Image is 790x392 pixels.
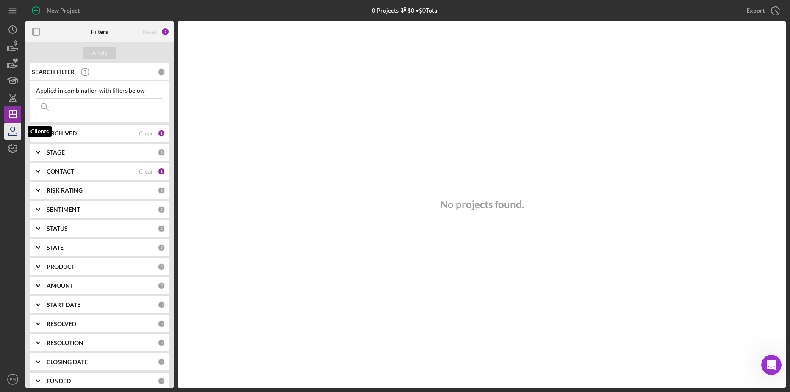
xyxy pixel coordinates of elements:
b: STAGE [47,149,65,156]
div: 0 [158,68,165,76]
div: 0 [158,244,165,251]
div: 0 [158,339,165,347]
b: SEARCH FILTER [32,69,75,75]
b: STATUS [47,225,68,232]
div: 0 [158,206,165,213]
b: ARCHIVED [47,130,77,137]
b: START DATE [47,301,80,308]
button: New Project [25,2,88,19]
iframe: Intercom live chat [761,355,782,375]
b: RISK RATING [47,187,83,194]
div: Apply [92,47,108,59]
b: RESOLUTION [47,340,83,346]
div: 0 [158,149,165,156]
div: $0 [399,7,414,14]
div: Applied in combination with filters below [36,87,163,94]
b: RESOLVED [47,320,76,327]
div: 1 [158,130,165,137]
b: FUNDED [47,378,71,384]
button: Export [738,2,786,19]
h3: No projects found. [440,199,524,210]
div: 1 [158,168,165,175]
div: 0 Projects • $0 Total [372,7,439,14]
b: SENTIMENT [47,206,80,213]
b: PRODUCT [47,263,75,270]
div: 0 [158,377,165,385]
b: CLOSING DATE [47,359,88,365]
div: 0 [158,301,165,309]
div: 0 [158,225,165,232]
div: Clear [139,168,153,175]
div: 2 [161,28,169,36]
b: CONTACT [47,168,74,175]
div: 0 [158,282,165,290]
button: Apply [83,47,116,59]
div: 0 [158,358,165,366]
b: STATE [47,244,64,251]
button: EM [4,371,21,388]
div: 0 [158,320,165,328]
b: AMOUNT [47,282,73,289]
div: 0 [158,187,165,194]
div: 0 [158,263,165,271]
div: Reset [142,28,157,35]
div: Clear [139,130,153,137]
b: Filters [91,28,108,35]
text: EM [10,377,16,382]
div: New Project [47,2,80,19]
div: Export [746,2,765,19]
